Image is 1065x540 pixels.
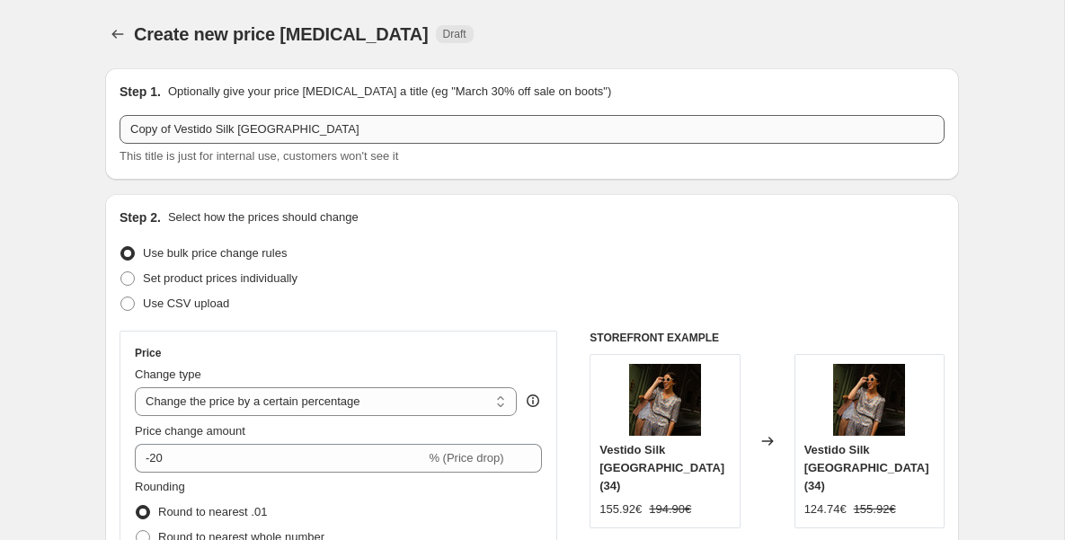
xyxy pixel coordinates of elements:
[120,208,161,226] h2: Step 2.
[524,392,542,410] div: help
[168,208,359,226] p: Select how the prices should change
[804,443,929,492] span: Vestido Silk [GEOGRAPHIC_DATA] (34)
[443,27,466,41] span: Draft
[599,500,642,518] div: 155.92€
[143,297,229,310] span: Use CSV upload
[599,443,724,492] span: Vestido Silk [GEOGRAPHIC_DATA] (34)
[649,500,691,518] strike: 194.90€
[120,83,161,101] h2: Step 1.
[134,24,429,44] span: Create new price [MEDICAL_DATA]
[135,480,185,493] span: Rounding
[833,364,905,436] img: MMP_2507_RV_EquipoVerano_35_80x.jpg
[135,367,201,381] span: Change type
[158,505,267,518] span: Round to nearest .01
[135,444,425,473] input: -15
[168,83,611,101] p: Optionally give your price [MEDICAL_DATA] a title (eg "March 30% off sale on boots")
[135,346,161,360] h3: Price
[120,149,398,163] span: This title is just for internal use, customers won't see it
[429,451,503,465] span: % (Price drop)
[143,271,297,285] span: Set product prices individually
[629,364,701,436] img: MMP_2507_RV_EquipoVerano_35_80x.jpg
[854,500,896,518] strike: 155.92€
[143,246,287,260] span: Use bulk price change rules
[120,115,945,144] input: 30% off holiday sale
[135,424,245,438] span: Price change amount
[804,500,847,518] div: 124.74€
[105,22,130,47] button: Price change jobs
[590,331,945,345] h6: STOREFRONT EXAMPLE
